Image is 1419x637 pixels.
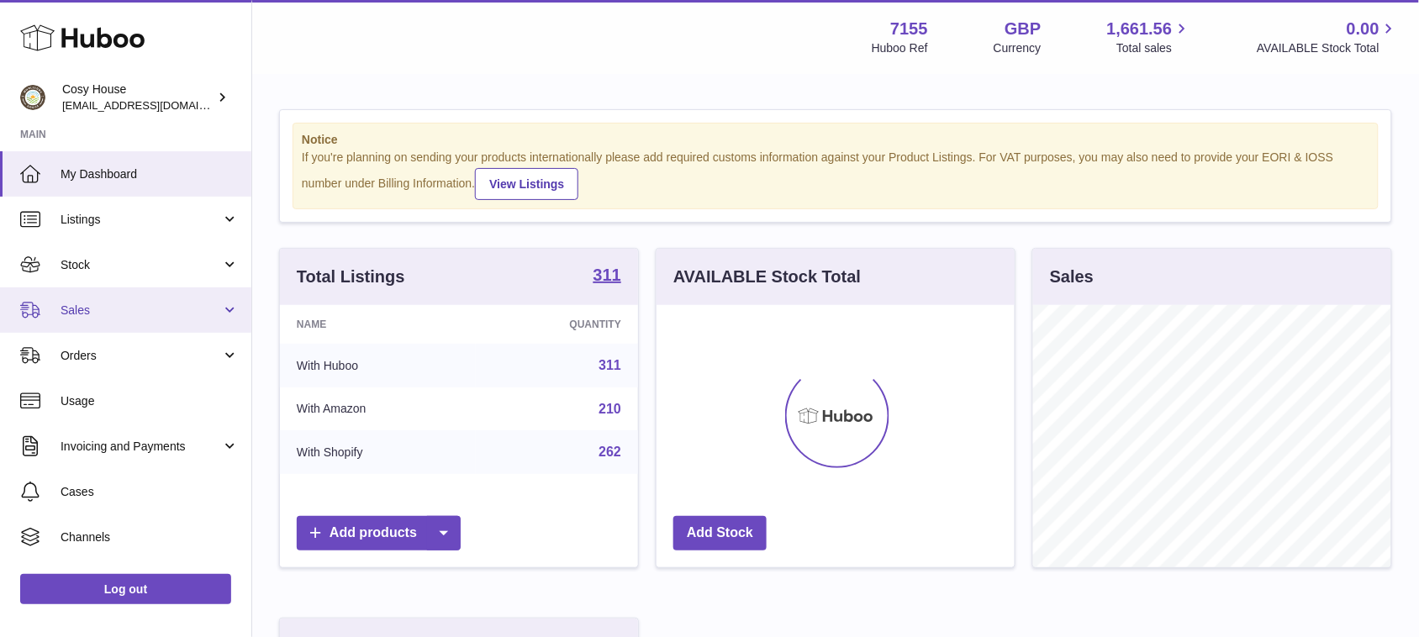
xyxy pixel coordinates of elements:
h3: Total Listings [297,266,405,288]
a: Add Stock [673,516,767,550]
span: 1,661.56 [1107,18,1173,40]
div: Currency [994,40,1042,56]
h3: AVAILABLE Stock Total [673,266,861,288]
td: With Shopify [280,430,476,474]
strong: GBP [1005,18,1041,40]
td: With Amazon [280,387,476,431]
span: 0.00 [1347,18,1379,40]
strong: Notice [302,132,1369,148]
td: With Huboo [280,344,476,387]
span: Invoicing and Payments [61,439,221,455]
strong: 7155 [890,18,928,40]
div: If you're planning on sending your products internationally please add required customs informati... [302,150,1369,200]
a: Log out [20,574,231,604]
th: Name [280,305,476,344]
span: My Dashboard [61,166,239,182]
a: 311 [599,358,621,372]
a: 0.00 AVAILABLE Stock Total [1257,18,1399,56]
a: 210 [599,402,621,416]
span: Total sales [1116,40,1191,56]
span: AVAILABLE Stock Total [1257,40,1399,56]
span: Orders [61,348,221,364]
a: 1,661.56 Total sales [1107,18,1192,56]
a: 262 [599,445,621,459]
th: Quantity [476,305,638,344]
strong: 311 [593,266,621,283]
img: info@wholesomegoods.com [20,85,45,110]
span: Stock [61,257,221,273]
span: Channels [61,529,239,545]
h3: Sales [1050,266,1094,288]
span: Sales [61,303,221,318]
div: Cosy House [62,82,214,113]
div: Huboo Ref [872,40,928,56]
a: 311 [593,266,621,287]
span: [EMAIL_ADDRESS][DOMAIN_NAME] [62,98,247,112]
span: Cases [61,484,239,500]
a: Add products [297,516,461,550]
span: Usage [61,393,239,409]
span: Listings [61,212,221,228]
a: View Listings [475,168,578,200]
